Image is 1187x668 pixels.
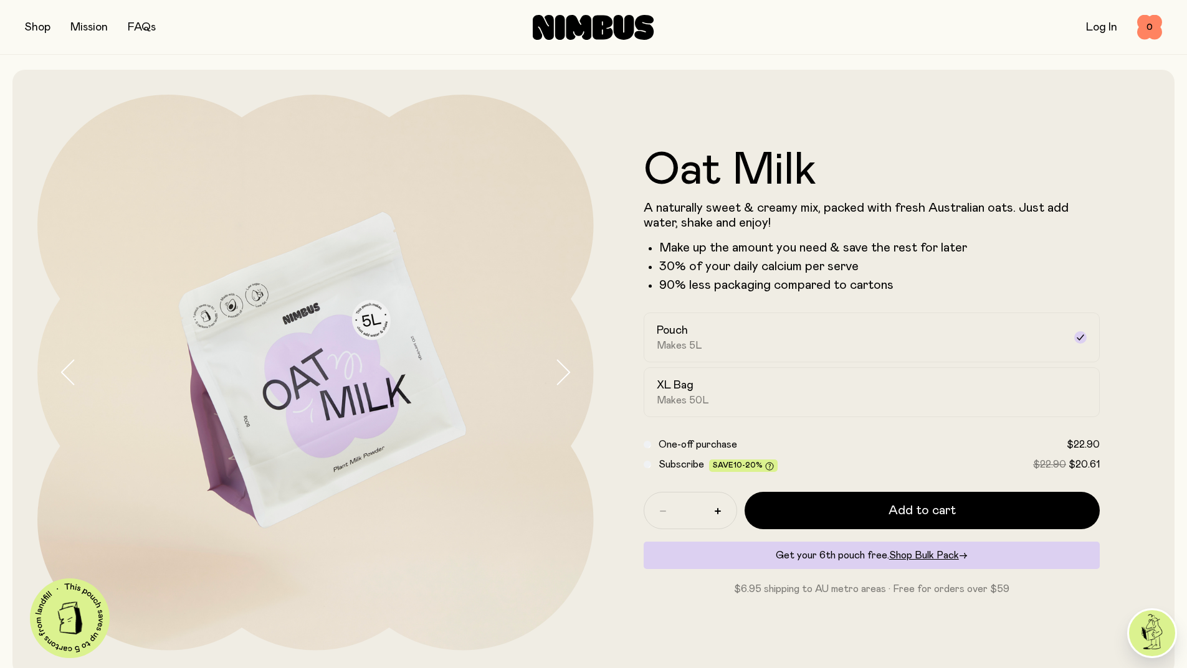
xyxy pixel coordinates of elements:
div: Get your 6th pouch free. [644,542,1100,569]
button: 0 [1137,15,1162,40]
li: 30% of your daily calcium per serve [659,259,1100,274]
a: Shop Bulk Pack→ [889,550,968,560]
a: Log In [1086,22,1117,33]
a: FAQs [128,22,156,33]
span: One-off purchase [659,440,737,449]
button: Add to cart [745,492,1100,529]
span: 10-20% [733,461,763,469]
span: $22.90 [1033,459,1066,469]
span: Shop Bulk Pack [889,550,959,560]
li: Make up the amount you need & save the rest for later [659,240,1100,255]
span: Add to cart [889,502,956,519]
span: Makes 50L [657,394,709,407]
h2: XL Bag [657,378,694,393]
span: $20.61 [1069,459,1100,469]
span: Save [713,461,774,471]
p: $6.95 shipping to AU metro areas · Free for orders over $59 [644,581,1100,596]
h1: Oat Milk [644,148,1100,193]
span: Makes 5L [657,339,702,352]
span: $22.90 [1067,440,1100,449]
span: Subscribe [659,459,704,469]
h2: Pouch [657,323,688,338]
img: agent [1129,610,1175,656]
li: 90% less packaging compared to cartons [659,278,1100,293]
a: Mission [70,22,108,33]
p: A naturally sweet & creamy mix, packed with fresh Australian oats. Just add water, shake and enjoy! [644,200,1100,230]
